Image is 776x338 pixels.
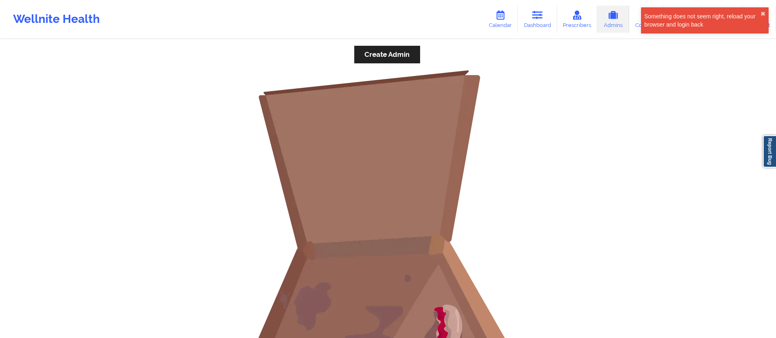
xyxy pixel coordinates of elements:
[518,6,557,33] a: Dashboard
[760,11,765,17] button: close
[597,6,629,33] a: Admins
[644,12,760,29] div: Something does not seem right, reload your browser and login back
[354,46,420,63] button: Create Admin
[557,6,598,33] a: Prescribers
[763,135,776,168] a: Report Bug
[629,6,663,33] a: Coaches
[483,6,518,33] a: Calendar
